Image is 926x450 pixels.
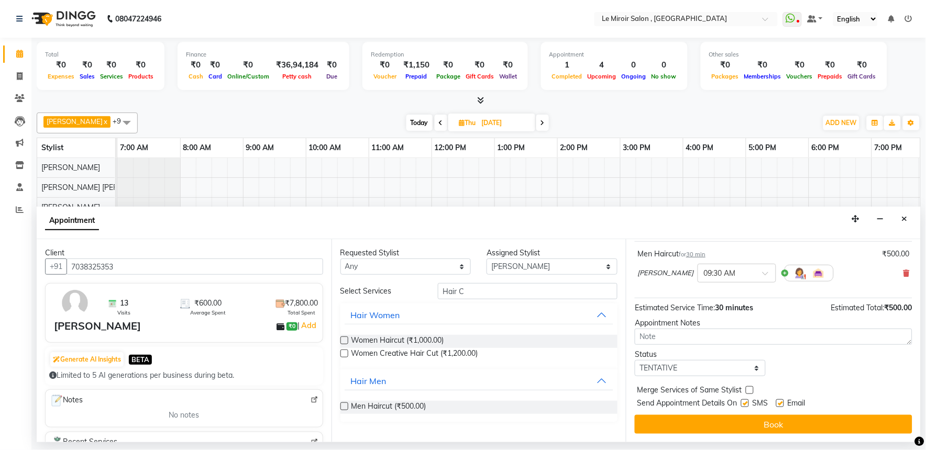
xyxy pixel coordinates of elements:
[637,268,693,278] span: [PERSON_NAME]
[487,248,618,258] div: Assigned Stylist
[637,398,737,411] span: Send Appointment Details On
[635,318,912,329] div: Appointment Notes
[285,298,318,309] span: ₹7,800.00
[67,258,323,275] input: Search by Name/Mobile/Email/Code
[324,73,340,80] span: Due
[619,59,649,71] div: 0
[194,298,222,309] span: ₹600.00
[45,211,99,230] span: Appointment
[286,322,297,331] span: ₹0
[117,140,151,155] a: 7:00 AM
[280,73,315,80] span: Petty cash
[872,140,905,155] a: 7:00 PM
[549,50,679,59] div: Appointment
[351,401,426,414] span: Men Haircut (₹500.00)
[845,73,879,80] span: Gift Cards
[54,318,141,334] div: [PERSON_NAME]
[709,73,742,80] span: Packages
[812,267,825,279] img: Interior.png
[709,50,879,59] div: Other sales
[585,73,619,80] span: Upcoming
[684,140,716,155] a: 4:00 PM
[49,370,319,381] div: Limited to 5 AI generations per business during beta.
[897,211,912,227] button: Close
[432,140,469,155] a: 12:00 PM
[637,385,742,398] span: Merge Services of Same Stylist
[186,73,206,80] span: Cash
[746,140,779,155] a: 5:00 PM
[45,59,77,71] div: ₹0
[883,249,910,260] div: ₹500.00
[120,298,128,309] span: 13
[787,398,805,411] span: Email
[351,375,387,387] div: Hair Men
[333,286,431,297] div: Select Services
[406,115,433,131] span: Today
[126,59,156,71] div: ₹0
[181,140,214,155] a: 8:00 AM
[41,163,100,172] span: [PERSON_NAME]
[306,140,344,155] a: 10:00 AM
[77,59,97,71] div: ₹0
[45,258,67,275] button: +91
[371,50,520,59] div: Redemption
[885,303,912,312] span: ₹500.00
[742,59,784,71] div: ₹0
[50,394,83,408] span: Notes
[497,59,520,71] div: ₹0
[715,303,753,312] span: 30 minutes
[815,59,845,71] div: ₹0
[463,59,497,71] div: ₹0
[793,267,806,279] img: Hairdresser.png
[206,73,225,80] span: Card
[97,59,126,71] div: ₹0
[549,73,585,80] span: Completed
[27,4,98,33] img: logo
[649,73,679,80] span: No show
[206,59,225,71] div: ₹0
[679,251,705,258] small: for
[169,410,199,421] span: No notes
[41,183,190,192] span: [PERSON_NAME] [PERSON_NAME] Therapy
[585,59,619,71] div: 4
[784,59,815,71] div: ₹0
[457,119,479,127] span: Thu
[399,59,434,71] div: ₹1,150
[300,319,318,332] a: Add
[47,117,103,126] span: [PERSON_NAME]
[434,59,463,71] div: ₹0
[129,355,152,365] span: BETA
[45,50,156,59] div: Total
[126,73,156,80] span: Products
[479,115,531,131] input: 2025-09-04
[845,59,879,71] div: ₹0
[186,50,341,59] div: Finance
[815,73,845,80] span: Prepaids
[709,59,742,71] div: ₹0
[345,372,614,390] button: Hair Men
[45,73,77,80] span: Expenses
[345,306,614,324] button: Hair Women
[113,117,129,125] span: +9
[371,59,399,71] div: ₹0
[619,73,649,80] span: Ongoing
[45,248,323,258] div: Client
[60,288,90,318] img: avatar
[351,309,400,321] div: Hair Women
[371,73,399,80] span: Voucher
[809,140,842,155] a: 6:00 PM
[190,309,226,317] span: Average Spent
[649,59,679,71] div: 0
[50,436,117,449] span: Recent Services
[438,283,618,299] input: Search by service name
[351,348,478,361] span: Women Creative Hair Cut (₹1,200.00)
[351,335,444,348] span: Women Haircut (₹1,000.00)
[686,251,705,258] span: 30 min
[434,73,463,80] span: Package
[549,59,585,71] div: 1
[463,73,497,80] span: Gift Cards
[635,415,912,434] button: Book
[637,249,705,260] div: Men Haircut
[103,117,107,126] a: x
[823,116,859,130] button: ADD NEW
